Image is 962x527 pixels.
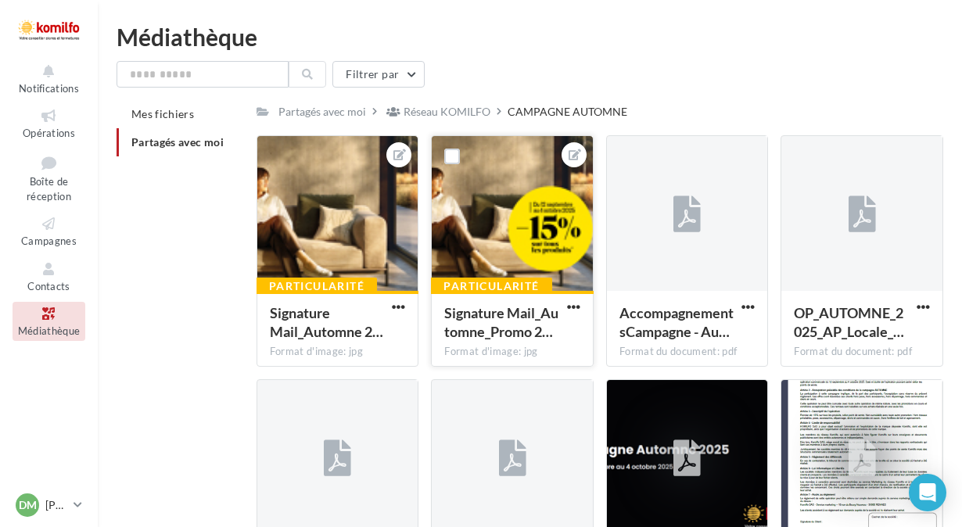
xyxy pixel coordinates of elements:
[13,490,85,520] a: DM [PERSON_NAME]
[909,474,946,511] div: Open Intercom Messenger
[508,104,627,120] div: CAMPAGNE AUTOMNE
[117,25,943,48] div: Médiathèque
[257,278,377,295] div: Particularité
[431,278,551,295] div: Particularité
[45,497,67,513] p: [PERSON_NAME]
[794,304,904,340] span: OP_AUTOMNE_2025_AP_Locale_A4_Portrait_HD
[404,104,490,120] div: Réseau KOMILFO
[444,304,558,340] span: Signature Mail_Automne_Promo 25_3681x1121
[444,345,580,359] div: Format d'image: jpg
[23,127,75,139] span: Opérations
[619,345,756,359] div: Format du document: pdf
[278,104,366,120] div: Partagés avec moi
[13,149,85,206] a: Boîte de réception
[13,257,85,296] a: Contacts
[27,175,71,203] span: Boîte de réception
[18,324,81,337] span: Médiathèque
[270,304,383,340] span: Signature Mail_Automne 25_3681x1121
[19,82,79,95] span: Notifications
[19,497,37,513] span: DM
[13,59,85,98] button: Notifications
[13,104,85,142] a: Opérations
[131,107,194,120] span: Mes fichiers
[13,212,85,250] a: Campagnes
[794,345,930,359] div: Format du document: pdf
[270,345,406,359] div: Format d'image: jpg
[27,280,70,292] span: Contacts
[619,304,734,340] span: AccompagnementsCampagne - Automne 2025
[332,61,425,88] button: Filtrer par
[13,302,85,340] a: Médiathèque
[131,135,224,149] span: Partagés avec moi
[21,235,77,247] span: Campagnes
